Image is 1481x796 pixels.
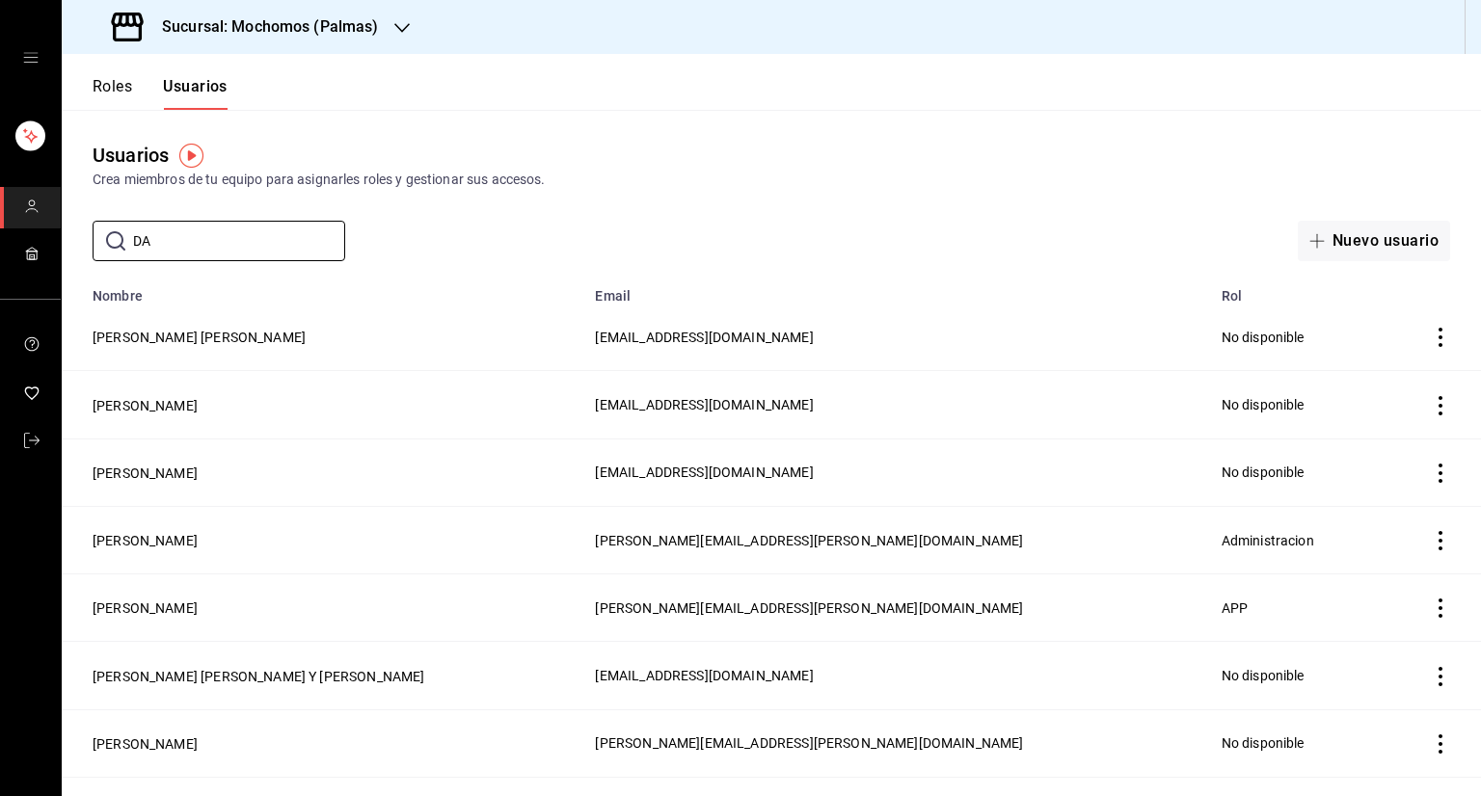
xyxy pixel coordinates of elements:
th: Rol [1210,277,1383,304]
button: [PERSON_NAME] [93,464,198,483]
img: Tooltip marker [179,144,203,168]
td: No disponible [1210,304,1383,371]
button: [PERSON_NAME] [93,396,198,415]
button: actions [1431,734,1450,754]
span: [PERSON_NAME][EMAIL_ADDRESS][PERSON_NAME][DOMAIN_NAME] [595,735,1023,751]
h3: Sucursal: Mochomos (Palmas) [147,15,379,39]
span: [PERSON_NAME][EMAIL_ADDRESS][PERSON_NAME][DOMAIN_NAME] [595,533,1023,548]
button: actions [1431,464,1450,483]
button: open drawer [23,50,39,66]
button: Nuevo usuario [1298,221,1450,261]
div: Crea miembros de tu equipo para asignarles roles y gestionar sus accesos. [93,170,1450,190]
td: No disponible [1210,371,1383,438]
div: navigation tabs [93,77,228,110]
span: [EMAIL_ADDRESS][DOMAIN_NAME] [595,464,813,480]
button: [PERSON_NAME] [93,734,198,754]
td: No disponible [1210,642,1383,709]
span: [EMAIL_ADDRESS][DOMAIN_NAME] [595,330,813,345]
button: [PERSON_NAME] [93,531,198,550]
td: No disponible [1210,709,1383,777]
button: actions [1431,531,1450,550]
span: [EMAIL_ADDRESS][DOMAIN_NAME] [595,397,813,412]
span: [PERSON_NAME][EMAIL_ADDRESS][PERSON_NAME][DOMAIN_NAME] [595,600,1023,616]
button: actions [1431,667,1450,686]
button: [PERSON_NAME] [PERSON_NAME] [93,328,306,347]
button: [PERSON_NAME] [93,598,198,618]
button: actions [1431,598,1450,618]
span: [EMAIL_ADDRESS][DOMAIN_NAME] [595,668,813,683]
button: Roles [93,77,132,110]
button: actions [1431,328,1450,347]
span: APP [1222,600,1248,616]
input: Buscar usuario [133,222,345,260]
th: Email [583,277,1209,304]
span: Administracion [1222,533,1314,548]
td: No disponible [1210,438,1383,506]
button: actions [1431,396,1450,415]
div: Usuarios [93,141,169,170]
button: [PERSON_NAME] [PERSON_NAME] Y [PERSON_NAME] [93,667,424,686]
button: Usuarios [163,77,228,110]
th: Nombre [62,277,583,304]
